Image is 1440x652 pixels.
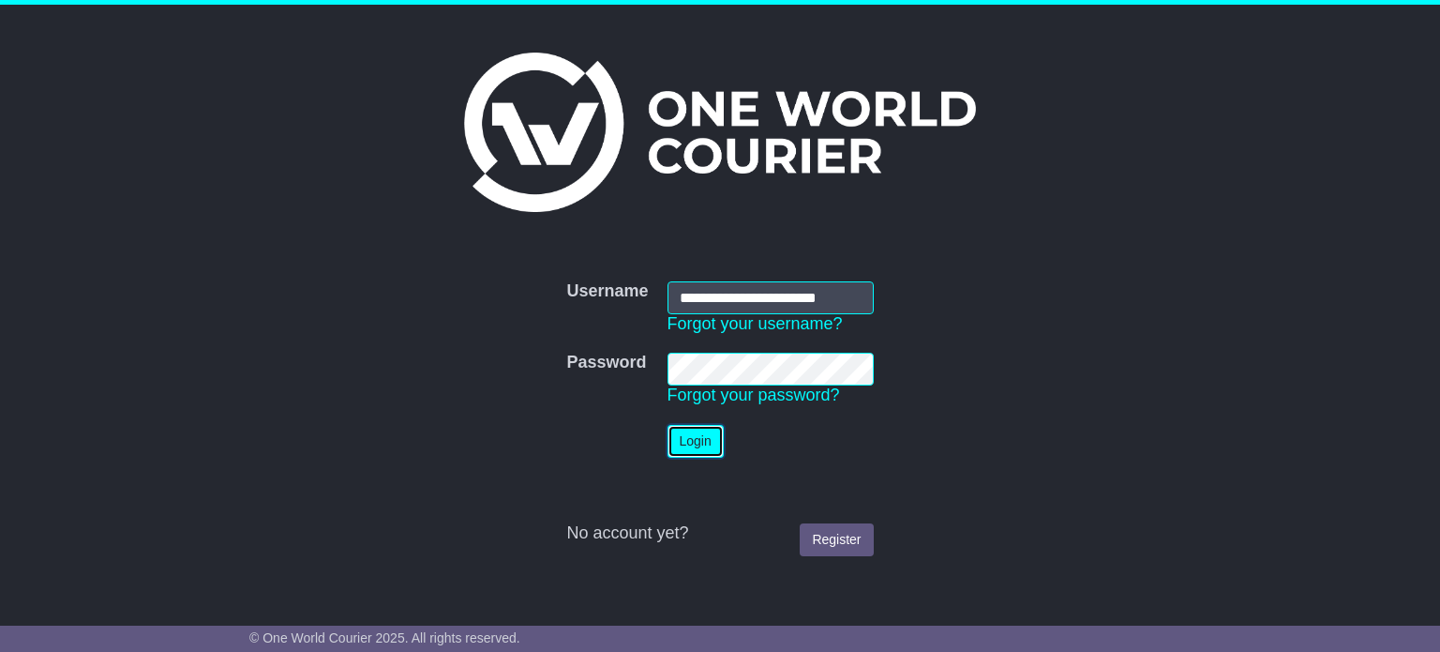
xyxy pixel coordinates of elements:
label: Password [566,353,646,373]
a: Forgot your username? [667,314,843,333]
button: Login [667,425,724,458]
label: Username [566,281,648,302]
a: Register [800,523,873,556]
a: Forgot your password? [667,386,840,404]
img: One World [464,53,976,212]
span: © One World Courier 2025. All rights reserved. [249,630,520,645]
div: No account yet? [566,523,873,544]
